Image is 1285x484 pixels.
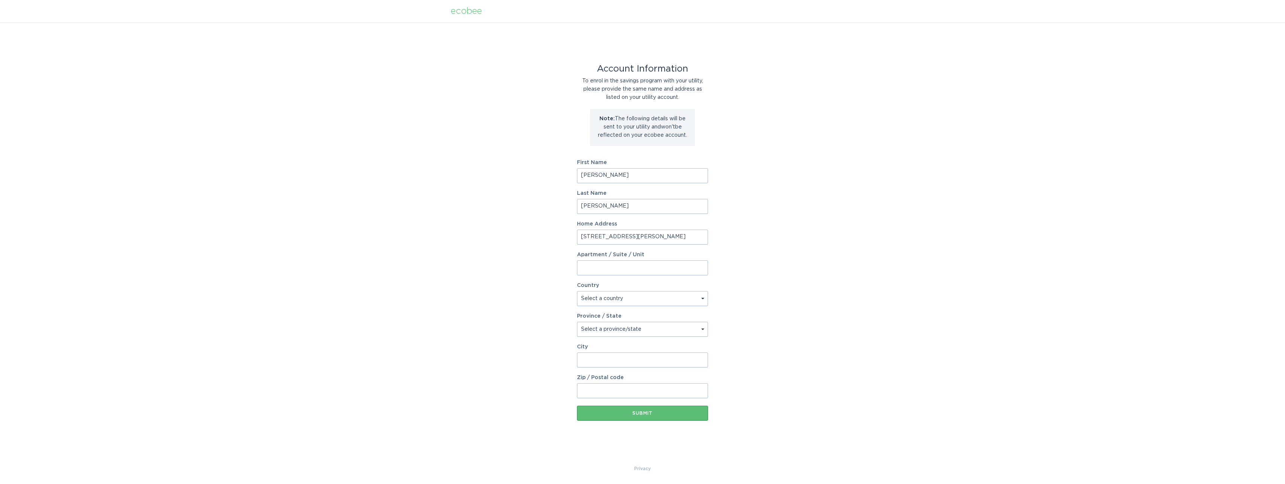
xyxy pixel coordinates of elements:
label: Province / State [577,314,622,319]
div: Submit [581,411,704,415]
label: City [577,344,708,350]
strong: Note: [599,116,615,121]
button: Submit [577,406,708,421]
p: The following details will be sent to your utility and won't be reflected on your ecobee account. [596,115,689,139]
div: To enrol in the savings program with your utility, please provide the same name and address as li... [577,77,708,102]
a: Privacy Policy & Terms of Use [634,465,651,473]
label: Zip / Postal code [577,375,708,380]
label: Country [577,283,599,288]
label: Apartment / Suite / Unit [577,252,708,257]
label: Home Address [577,221,708,227]
div: Account Information [577,65,708,73]
label: Last Name [577,191,708,196]
div: ecobee [451,7,482,15]
label: First Name [577,160,708,165]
